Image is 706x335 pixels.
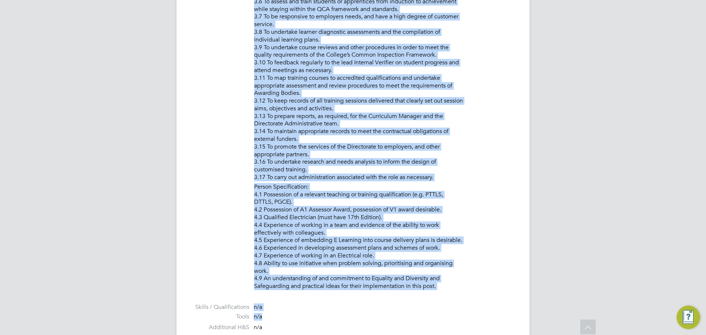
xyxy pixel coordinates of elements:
button: Engage Resource Center [677,306,700,329]
label: Skills / Qualifications [191,303,249,311]
span: n/a [254,313,262,320]
li: Person Specification: 4.1 Possession of a relevant teaching or training qualification (e.g. PTTLS... [254,183,515,292]
span: n/a [254,324,262,331]
label: Additional H&S [191,324,249,331]
span: n/a [254,303,262,311]
label: Tools [191,313,249,321]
